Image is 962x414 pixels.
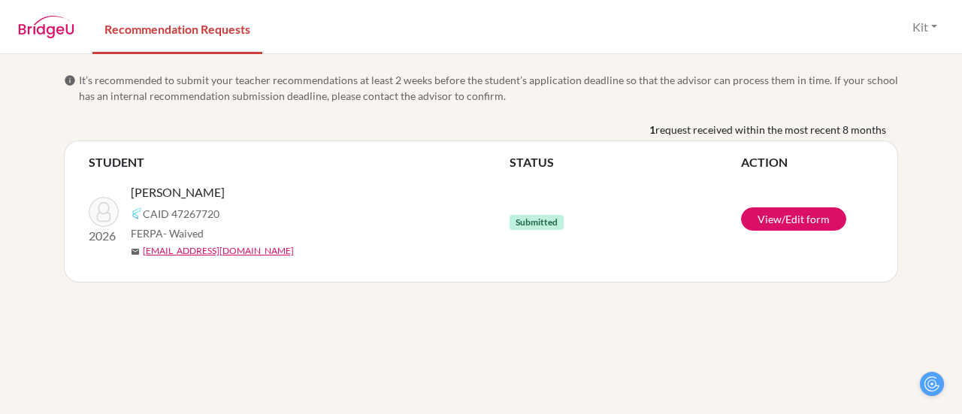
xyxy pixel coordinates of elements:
[131,247,140,256] span: mail
[906,13,944,41] button: Kit
[143,206,219,222] span: CAID 47267720
[89,197,119,227] img: Lee, Yewon
[92,2,262,54] a: Recommendation Requests
[64,74,76,86] span: info
[649,122,655,137] b: 1
[89,153,510,171] th: STUDENT
[131,207,143,219] img: Common App logo
[741,207,846,231] a: View/Edit form
[79,72,898,104] span: It’s recommended to submit your teacher recommendations at least 2 weeks before the student’s app...
[163,227,204,240] span: - Waived
[741,153,873,171] th: ACTION
[131,183,225,201] span: [PERSON_NAME]
[510,215,564,230] span: Submitted
[655,122,886,137] span: request received within the most recent 8 months
[143,244,294,258] a: [EMAIL_ADDRESS][DOMAIN_NAME]
[89,227,119,245] p: 2026
[131,225,204,241] span: FERPA
[510,153,741,171] th: STATUS
[18,16,74,38] img: BridgeU logo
